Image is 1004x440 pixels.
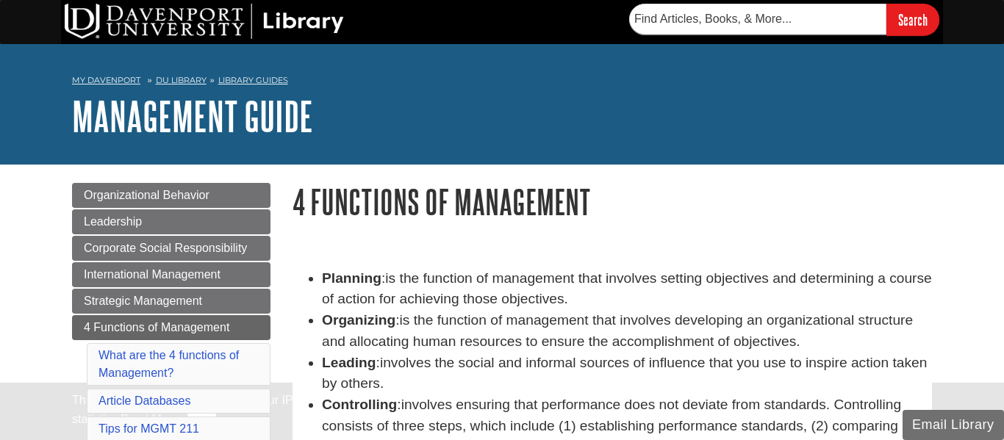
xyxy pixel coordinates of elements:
a: Strategic Management [72,289,270,314]
span: Leadership [84,215,142,228]
button: Email Library [903,410,1004,440]
a: Organizational Behavior [72,183,270,208]
input: Find Articles, Books, & More... [629,4,886,35]
span: is the function of management that involves setting objectives and determining a course of action... [322,270,932,307]
a: Article Databases [98,394,190,407]
a: Corporate Social Responsibility [72,236,270,261]
strong: Organizing [322,312,395,328]
li: : [322,310,932,353]
a: Leadership [72,209,270,234]
a: DU Library [156,75,207,85]
span: Corporate Social Responsibility [84,242,247,254]
li: : [322,268,932,311]
strong: Controlling [322,397,397,412]
span: Strategic Management [84,295,202,307]
strong: Leading [322,355,376,370]
input: Search [886,4,939,35]
span: 4 Functions of Management [84,321,229,333]
span: involves the social and informal sources of influence that you use to inspire action taken by oth... [322,355,927,392]
nav: breadcrumb [72,71,932,94]
a: Management Guide [72,93,313,139]
a: 4 Functions of Management [72,315,270,340]
a: What are the 4 functions of Management? [98,349,239,379]
img: DU Library [65,4,344,39]
a: My Davenport [72,74,140,87]
li: : [322,353,932,395]
span: International Management [84,268,220,281]
strong: Planning [322,270,381,286]
a: Library Guides [218,75,288,85]
span: Organizational Behavior [84,189,209,201]
a: International Management [72,262,270,287]
form: Searches DU Library's articles, books, and more [629,4,939,35]
span: is the function of management that involves developing an organizational structure and allocating... [322,312,913,349]
h1: 4 Functions of Management [293,183,932,220]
